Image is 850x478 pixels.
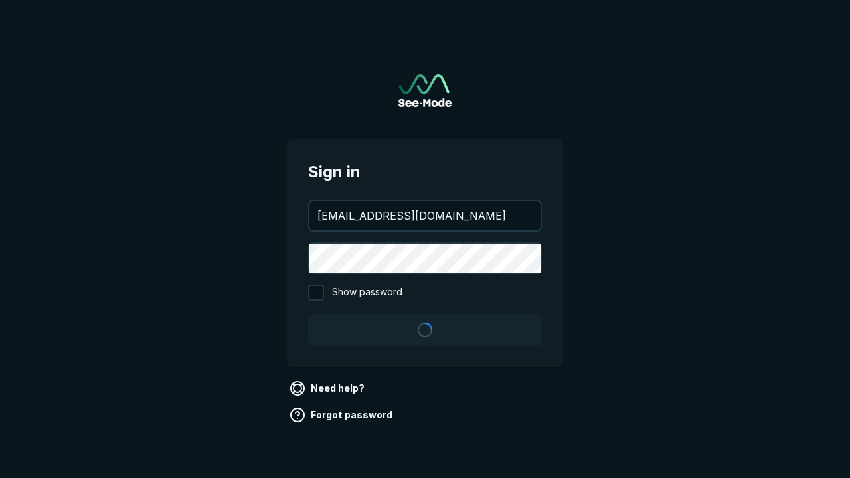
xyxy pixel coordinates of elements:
img: See-Mode Logo [398,74,452,107]
span: Sign in [308,160,542,184]
input: your@email.com [309,201,541,230]
a: Need help? [287,378,370,399]
a: Forgot password [287,404,398,426]
span: Show password [332,285,402,301]
a: Go to sign in [398,74,452,107]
